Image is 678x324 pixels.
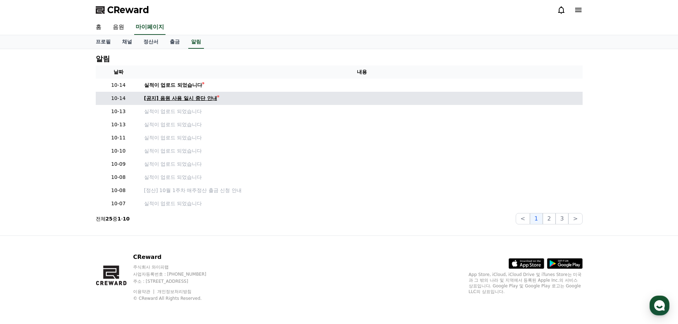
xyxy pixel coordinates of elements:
[188,35,204,49] a: 알림
[22,236,27,242] span: 홈
[99,108,138,115] p: 10-13
[568,213,582,224] button: >
[65,237,74,242] span: 대화
[133,289,156,294] a: 이용약관
[107,20,130,35] a: 음원
[2,225,47,243] a: 홈
[96,55,110,63] h4: 알림
[99,134,138,142] p: 10-11
[107,4,149,16] span: CReward
[99,95,138,102] p: 10-14
[144,121,580,128] a: 실적이 업로드 되었습니다
[133,264,220,270] p: 주식회사 와이피랩
[116,35,138,49] a: 채널
[530,213,543,224] button: 1
[99,147,138,155] p: 10-10
[123,216,130,222] strong: 10
[157,289,191,294] a: 개인정보처리방침
[99,187,138,194] p: 10-08
[99,81,138,89] p: 10-14
[106,216,112,222] strong: 25
[556,213,568,224] button: 3
[96,215,130,222] p: 전체 중 -
[144,108,580,115] a: 실적이 업로드 되었습니다
[47,225,92,243] a: 대화
[469,272,583,294] p: App Store, iCloud, iCloud Drive 및 iTunes Store는 미국과 그 밖의 나라 및 지역에서 등록된 Apple Inc.의 서비스 상표입니다. Goo...
[92,225,137,243] a: 설정
[96,65,141,79] th: 날짜
[144,160,580,168] a: 실적이 업로드 되었습니다
[543,213,556,224] button: 2
[99,121,138,128] p: 10-13
[90,35,116,49] a: 프로필
[144,95,580,102] a: [공지] 음원 사용 일시 중단 안내
[144,187,580,194] a: [정산] 10월 1주차 매주정산 출금 신청 안내
[144,147,580,155] a: 실적이 업로드 되었습니다
[133,278,220,284] p: 주소 : [STREET_ADDRESS]
[99,174,138,181] p: 10-08
[133,271,220,277] p: 사업자등록번호 : [PHONE_NUMBER]
[134,20,165,35] a: 마이페이지
[144,81,580,89] a: 실적이 업로드 되었습니다
[138,35,164,49] a: 정산서
[96,4,149,16] a: CReward
[144,95,217,102] div: [공지] 음원 사용 일시 중단 안내
[141,65,583,79] th: 내용
[117,216,121,222] strong: 1
[90,20,107,35] a: 홈
[99,200,138,207] p: 10-07
[144,200,580,207] a: 실적이 업로드 되었습니다
[110,236,119,242] span: 설정
[164,35,185,49] a: 출금
[144,174,580,181] a: 실적이 업로드 되었습니다
[144,134,580,142] a: 실적이 업로드 되었습니다
[144,81,203,89] div: 실적이 업로드 되었습니다
[133,296,220,301] p: © CReward All Rights Reserved.
[516,213,530,224] button: <
[133,253,220,261] p: CReward
[99,160,138,168] p: 10-09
